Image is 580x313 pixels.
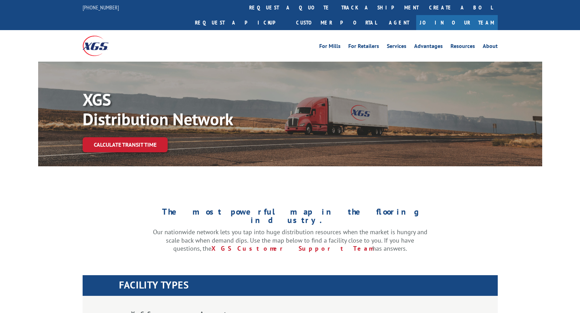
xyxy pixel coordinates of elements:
a: Request a pickup [190,15,291,30]
a: About [483,43,498,51]
a: Agent [382,15,416,30]
a: Services [387,43,406,51]
h1: FACILITY TYPES [119,280,498,293]
h1: The most powerful map in the flooring industry. [153,208,427,228]
a: For Mills [319,43,341,51]
a: Advantages [414,43,443,51]
a: Join Our Team [416,15,498,30]
p: XGS Distribution Network [83,90,293,129]
a: Resources [450,43,475,51]
a: XGS Customer Support Team [211,244,372,252]
p: Our nationwide network lets you tap into huge distribution resources when the market is hungry an... [153,228,427,253]
a: For Retailers [348,43,379,51]
a: Calculate transit time [83,137,168,152]
a: Customer Portal [291,15,382,30]
a: [PHONE_NUMBER] [83,4,119,11]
